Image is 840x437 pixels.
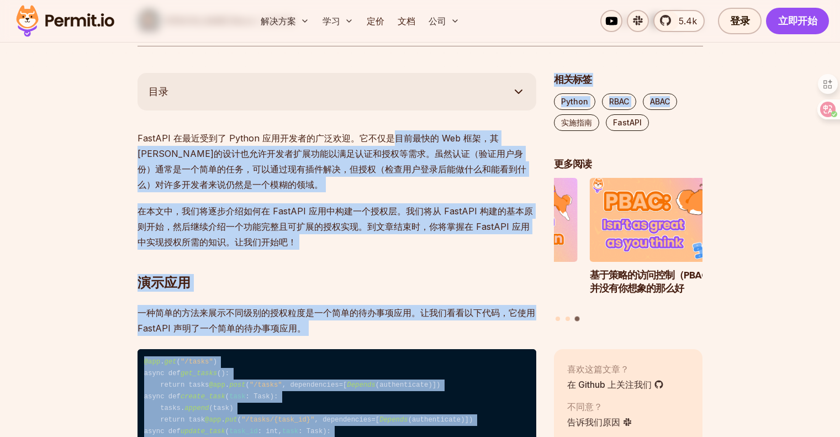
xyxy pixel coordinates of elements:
font: 定价 [367,15,384,27]
span: task [282,428,298,435]
font: 喜欢这篇文章？ [567,364,629,375]
button: 学习 [318,10,358,32]
a: Policy-Based Access Control (PBAC) Isn’t as Great as You Think基于策略的访问控制（PBAC）并没有你想象的那么好 [590,178,739,309]
li: 2 of 3 [429,178,578,309]
span: "/tasks/{task_id}" [241,416,314,424]
span: Depends [379,416,408,424]
font: 解决方案 [261,15,296,27]
img: Implementing Authentication and Authorization in Next.js [429,178,578,262]
span: @app [144,358,160,366]
span: 5.4k [672,14,697,28]
button: Go to slide 1 [556,317,560,321]
span: @app [209,381,225,389]
span: "/tasks" [181,358,213,366]
font: 文档 [398,15,415,27]
a: 立即开始 [766,8,829,34]
a: Python [554,93,595,110]
button: 公司 [424,10,464,32]
span: post [229,381,245,389]
a: 实施指南 [554,114,599,131]
div: Posts [554,178,703,323]
span: task [229,393,245,401]
li: 3 of 3 [590,178,739,309]
a: ABAC [643,93,677,110]
a: 5.4k [653,10,705,32]
a: 登录 [718,8,762,34]
font: 公司 [429,15,446,27]
span: get_tasks [181,370,217,377]
font: 相关标签 [554,72,591,86]
span: Depends [347,381,375,389]
button: Go to slide 3 [575,316,580,321]
a: FastAPI [606,114,649,131]
span: get [165,358,177,366]
font: 学习 [323,15,340,27]
font: 一种简单的方法来展示不同级别的授权粒度是一个简单的待办事项应用。让我们看看以下代码，它使用 FastAPI 声明了一个简单的待办事项应用。 [138,307,535,334]
span: @app [205,416,221,424]
font: 在本文中，我们将逐步介绍如何在 FastAPI 应用中构建一个授权层。我们将从 FastAPI 构建的基本原则开始，然后继续介绍一个功能完整且可扩展的授权实现。到文章结束时，你将掌握在 Fast... [138,206,533,248]
button: Go to slide 2 [566,317,570,321]
img: Permit logo [11,2,119,40]
span: put [225,416,237,424]
button: 目录 [138,73,536,110]
font: 实施指南 [561,118,592,127]
span: "/tasks" [250,381,282,389]
font: 演示应用 [138,275,191,291]
span: append [184,404,209,412]
a: 文档 [393,10,420,32]
font: 不同意？ [567,401,603,412]
font: 更多阅读 [554,157,591,171]
span: update_task [181,428,225,435]
font: 立即开始 [778,14,817,28]
a: 定价 [362,10,389,32]
font: FastAPI 在最近受到了 Python 应用开发者的广泛欢迎。它不仅是目前最快的 Web 框架，其[PERSON_NAME]的设计也允许开发者扩展功能以满足认证和授权等需求。虽然认证（验证用... [138,133,526,190]
font: 基于策略的访问控制（PBAC）并没有你想象的那么好 [590,268,718,296]
font: 目录 [149,86,168,97]
span: task_id [229,428,257,435]
a: RBAC [602,93,636,110]
img: Policy-Based Access Control (PBAC) Isn’t as Great as You Think [590,178,739,262]
a: 在 Github 上关注我们 [567,378,664,391]
button: 解决方案 [256,10,314,32]
a: 告诉我们原因 [567,415,632,429]
span: create_task [181,393,225,401]
font: 登录 [730,14,749,28]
